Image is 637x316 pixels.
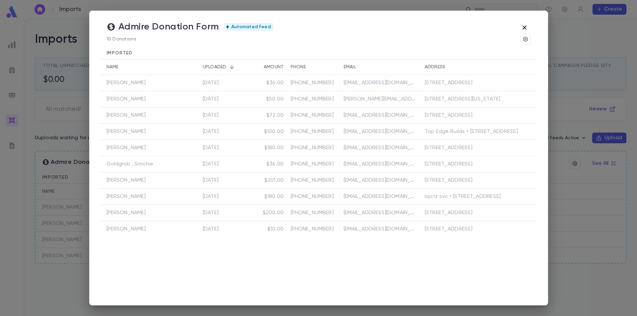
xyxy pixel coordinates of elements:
[229,24,273,30] span: Automated Feed
[291,128,337,135] p: [PHONE_NUMBER]
[291,193,337,200] p: [PHONE_NUMBER]
[287,59,340,75] div: Phone
[203,80,219,86] div: 8/26/2025
[344,96,417,102] p: [PERSON_NAME][EMAIL_ADDRESS][DOMAIN_NAME]
[425,210,472,216] div: [STREET_ADDRESS]
[106,193,146,200] p: [PERSON_NAME]
[106,36,273,42] p: 10 Donations
[106,112,146,119] p: [PERSON_NAME]
[264,193,284,200] div: $180.00
[291,145,337,151] p: [PHONE_NUMBER]
[100,59,183,75] div: Name
[203,226,219,232] div: 8/10/2025
[344,161,417,167] p: [EMAIL_ADDRESS][DOMAIN_NAME]
[203,59,227,75] div: Uploaded
[199,59,249,75] div: Uploaded
[425,128,518,135] div: Top Edge Builds • [STREET_ADDRESS]
[344,226,417,232] p: [EMAIL_ADDRESS][DOMAIN_NAME]
[267,226,284,232] div: $10.00
[291,80,337,86] p: [PHONE_NUMBER]
[106,210,146,216] p: [PERSON_NAME]
[344,193,417,200] p: [EMAIL_ADDRESS][DOMAIN_NAME]
[203,177,219,184] div: 8/16/2025
[263,210,284,216] div: $200.00
[291,96,337,102] p: [PHONE_NUMBER]
[291,210,337,216] p: [PHONE_NUMBER]
[203,161,219,167] div: 8/17/2025
[344,210,417,216] p: [EMAIL_ADDRESS][DOMAIN_NAME]
[425,177,472,184] div: [STREET_ADDRESS]
[425,112,472,119] div: [STREET_ADDRESS]
[203,145,219,151] div: 8/20/2025
[344,59,356,75] div: Email
[425,193,501,200] div: lspitz svc • [STREET_ADDRESS]
[203,128,219,135] div: 8/21/2025
[106,226,146,232] p: [PERSON_NAME]
[266,112,284,119] div: $72.00
[344,128,417,135] p: [EMAIL_ADDRESS][DOMAIN_NAME]
[106,51,133,55] span: Imported
[106,59,119,75] div: Name
[425,59,446,75] div: Address
[266,96,284,102] div: $50.00
[253,62,264,72] button: Sort
[203,96,219,102] div: 8/26/2025
[344,177,417,184] p: [EMAIL_ADDRESS][DOMAIN_NAME]
[340,59,421,75] div: Email
[264,177,284,184] div: $201.00
[106,128,146,135] p: [PERSON_NAME]
[291,177,337,184] p: [PHONE_NUMBER]
[106,80,146,86] p: [PERSON_NAME]
[425,145,472,151] div: [STREET_ADDRESS]
[264,59,284,75] div: Amount
[264,128,284,135] div: $100.00
[291,112,337,119] p: [PHONE_NUMBER]
[344,112,417,119] p: [EMAIL_ADDRESS][DOMAIN_NAME]
[421,59,537,75] div: Address
[203,112,219,119] div: 8/23/2025
[425,161,472,167] div: [STREET_ADDRESS]
[266,161,284,167] div: $36.00
[291,161,337,167] p: [PHONE_NUMBER]
[106,96,146,102] p: [PERSON_NAME]
[425,80,472,86] div: [STREET_ADDRESS]
[227,62,237,72] button: Sort
[106,21,219,32] h4: Admire Donation Form
[203,210,219,216] div: 8/13/2025
[425,96,501,102] div: [STREET_ADDRESS][US_STATE]
[106,177,146,184] p: [PERSON_NAME]
[425,226,472,232] div: [STREET_ADDRESS]
[266,80,284,86] div: $36.00
[344,80,417,86] p: [EMAIL_ADDRESS][DOMAIN_NAME]
[291,226,337,232] p: [PHONE_NUMBER]
[291,59,306,75] div: Phone
[106,145,146,151] p: [PERSON_NAME]
[249,59,287,75] div: Amount
[344,145,417,151] p: [EMAIL_ADDRESS][DOMAIN_NAME]
[264,145,284,151] div: $180.00
[106,161,154,167] p: Goldgrab , Simchie
[203,193,219,200] div: 8/14/2025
